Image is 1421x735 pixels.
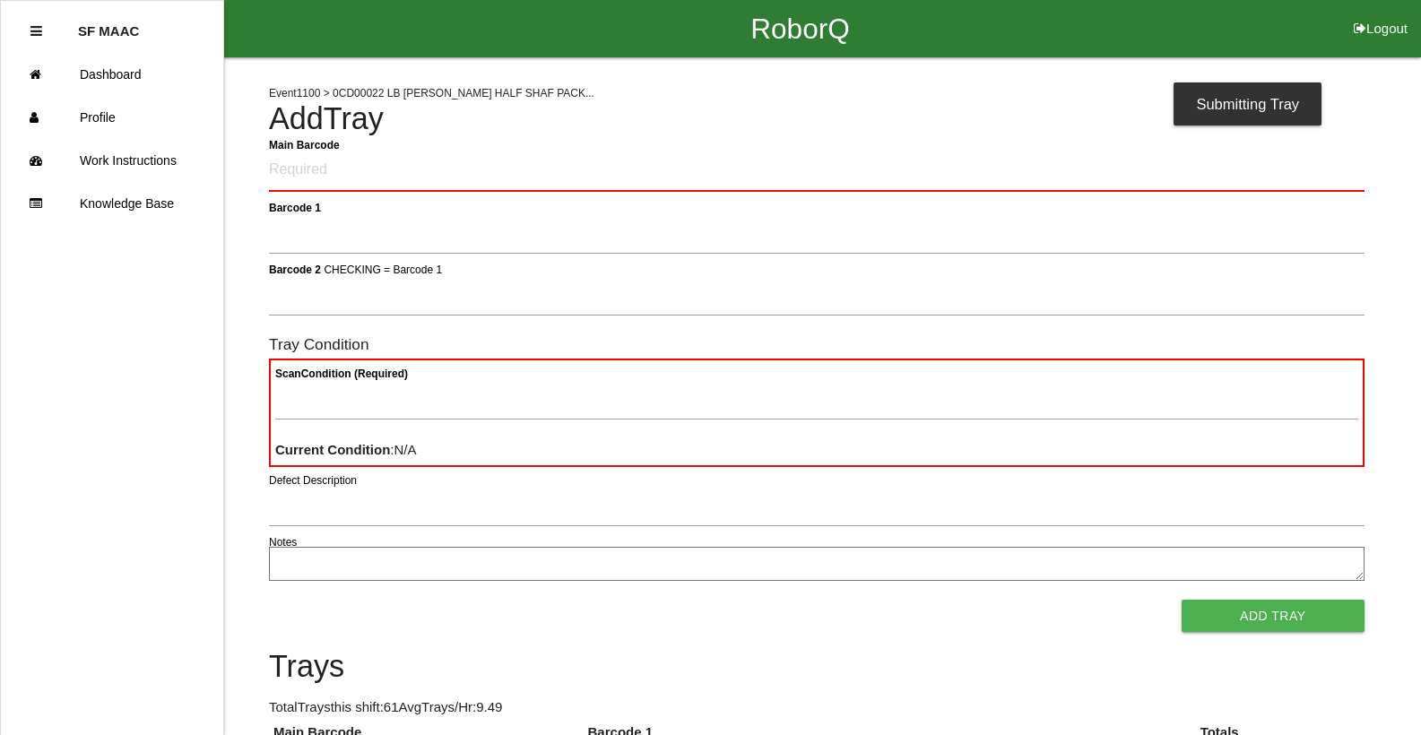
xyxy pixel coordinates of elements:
p: Total Trays this shift: 61 Avg Trays /Hr: 9.49 [269,697,1365,718]
a: Work Instructions [1,139,223,182]
b: Current Condition [275,442,390,457]
a: Knowledge Base [1,182,223,225]
button: Add Tray [1182,600,1365,632]
div: Submitting Tray [1174,82,1321,125]
div: Close [30,10,42,53]
h4: Add Tray [269,102,1365,136]
p: SF MAAC [78,10,139,39]
span: Event 1100 > 0CD00022 LB [PERSON_NAME] HALF SHAF PACK... [269,87,594,99]
h4: Trays [269,650,1365,684]
a: Dashboard [1,53,223,96]
label: Defect Description [269,472,357,489]
input: Required [269,150,1365,192]
label: Notes [269,534,297,550]
b: Barcode 2 [269,263,321,275]
a: Profile [1,96,223,139]
span: CHECKING = Barcode 1 [324,263,442,275]
b: Barcode 1 [269,201,321,213]
b: Main Barcode [269,138,340,151]
h6: Tray Condition [269,336,1365,353]
span: : N/A [275,442,417,457]
b: Scan Condition (Required) [275,367,408,380]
